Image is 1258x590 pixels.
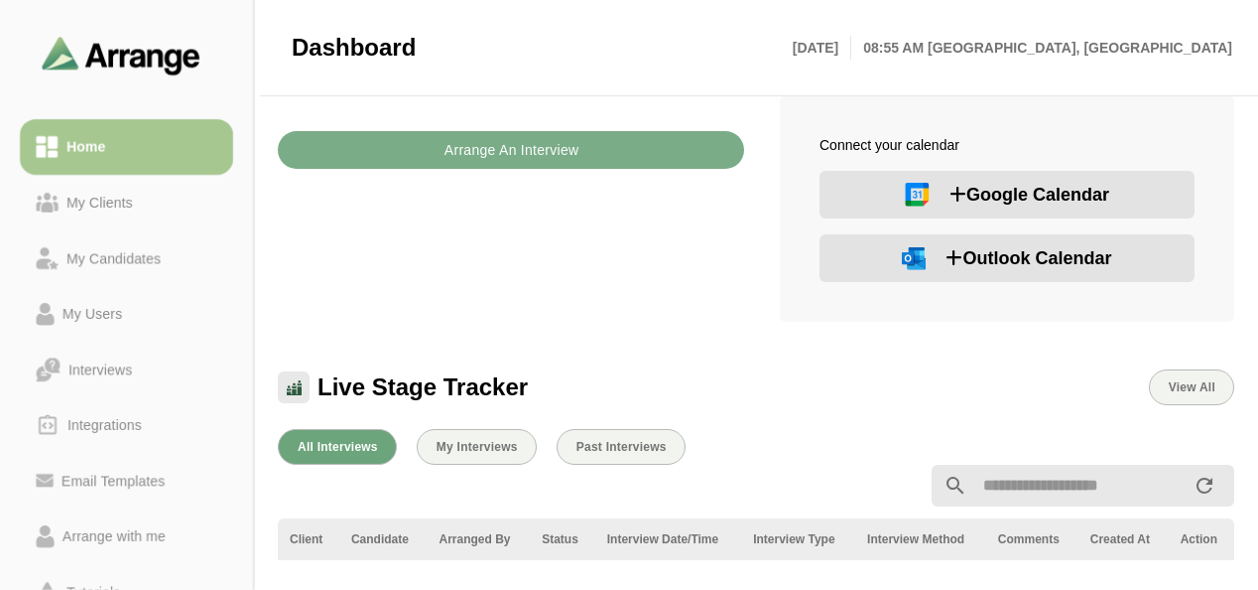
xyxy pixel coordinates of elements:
p: 08:55 AM [GEOGRAPHIC_DATA], [GEOGRAPHIC_DATA] [851,36,1232,60]
button: Arrange An Interview [278,131,744,169]
div: Client [290,530,327,548]
b: Arrange An Interview [443,131,579,169]
a: Email Templates [20,453,233,509]
div: Integrations [60,413,150,437]
div: Arrange with me [55,524,174,548]
div: Interviews [61,358,140,381]
div: Interview Method [867,530,974,548]
div: Candidate [351,530,416,548]
p: Connect your calendar [819,135,1195,155]
a: My Users [20,286,233,342]
span: Outlook Calendar [945,244,1111,272]
a: My Candidates [20,230,233,286]
button: View All [1149,369,1234,405]
span: View All [1168,380,1215,394]
span: My Interviews [436,440,518,454]
a: Home [20,119,233,175]
span: Google Calendar [949,181,1109,209]
div: Arranged By [439,530,518,548]
a: Interviews [20,342,233,397]
div: Action [1181,530,1222,548]
div: My Users [55,302,130,326]
span: Past Interviews [575,440,667,454]
div: My Clients [59,191,141,215]
div: Comments [998,530,1067,548]
button: My Interviews [417,429,537,465]
a: My Clients [20,175,233,230]
a: Integrations [20,397,233,453]
div: My Candidates [59,246,169,270]
div: Email Templates [54,469,173,493]
img: arrangeai-name-small-logo.4d2b8aee.svg [42,36,200,74]
div: Status [542,530,583,548]
div: Created At [1090,530,1157,548]
button: All Interviews [278,429,397,465]
i: appended action [1193,474,1216,498]
span: Dashboard [292,33,416,63]
a: Arrange with me [20,509,233,564]
div: Interview Type [753,530,843,548]
span: All Interviews [297,440,378,454]
div: Home [59,135,113,159]
button: Past Interviews [557,429,686,465]
button: Google Calendar [819,171,1195,219]
span: Live Stage Tracker [317,372,528,402]
p: [DATE] [793,36,851,60]
button: Outlook Calendar [819,234,1195,282]
div: Interview Date/Time [607,530,729,548]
